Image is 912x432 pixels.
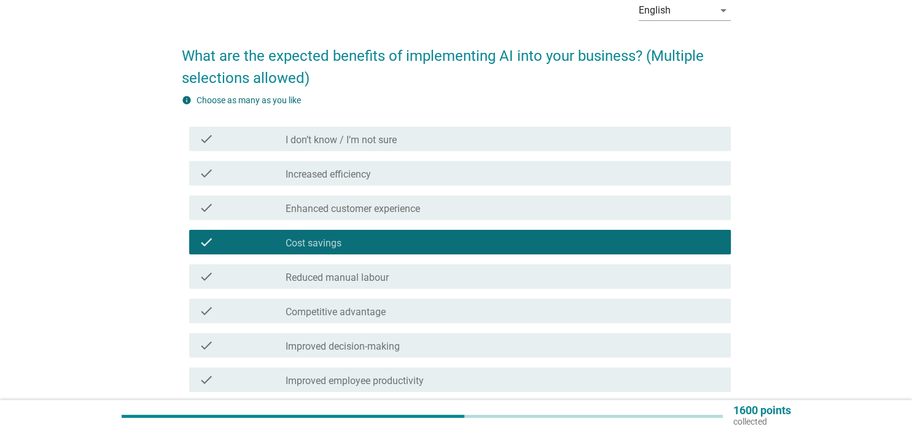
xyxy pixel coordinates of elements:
[199,372,214,387] i: check
[199,338,214,353] i: check
[286,237,341,249] label: Cost savings
[286,134,397,146] label: I don’t know / I’m not sure
[182,33,731,89] h2: What are the expected benefits of implementing AI into your business? (Multiple selections allowed)
[286,168,371,181] label: Increased efficiency
[182,95,192,105] i: info
[286,272,389,284] label: Reduced manual labour
[286,306,386,318] label: Competitive advantage
[197,95,301,105] label: Choose as many as you like
[286,375,424,387] label: Improved employee productivity
[733,405,790,416] p: 1600 points
[199,304,214,318] i: check
[199,132,214,146] i: check
[199,269,214,284] i: check
[286,340,400,353] label: Improved decision-making
[733,416,790,427] p: collected
[199,166,214,181] i: check
[199,235,214,249] i: check
[639,5,671,16] div: English
[716,3,731,18] i: arrow_drop_down
[286,203,420,215] label: Enhanced customer experience
[199,200,214,215] i: check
